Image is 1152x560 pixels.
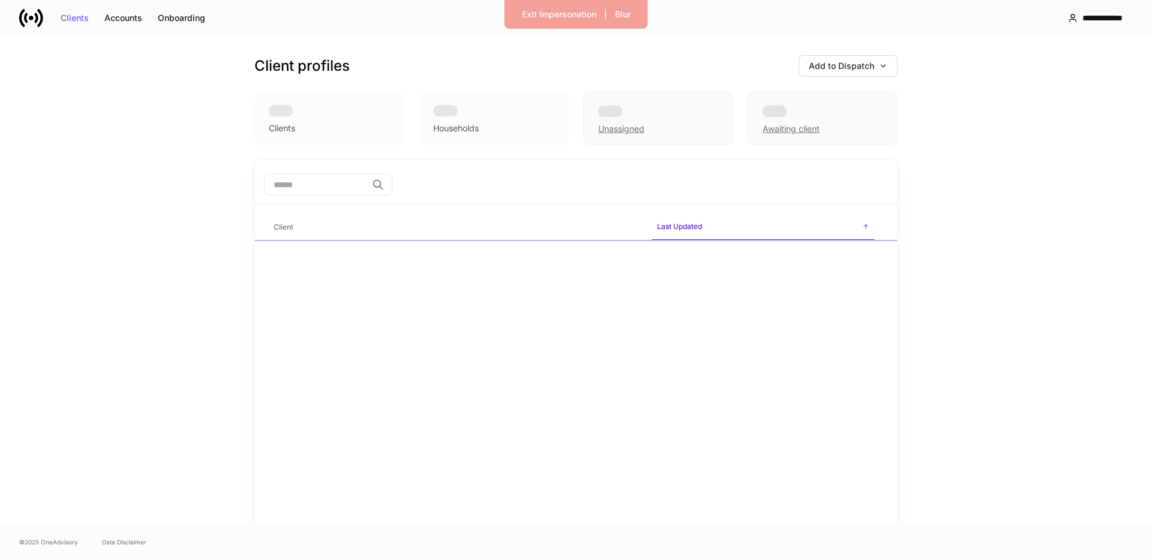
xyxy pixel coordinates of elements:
div: Awaiting client [748,91,898,145]
div: Households [433,122,479,134]
h6: Last Updated [657,221,702,232]
h3: Client profiles [254,56,350,76]
div: Blur [615,10,631,19]
span: Last Updated [652,215,874,240]
div: Accounts [104,14,142,22]
div: Unassigned [598,123,644,135]
div: Add to Dispatch [809,62,887,70]
button: Clients [53,8,97,28]
button: Onboarding [150,8,213,28]
div: Onboarding [158,14,205,22]
a: Data Disclaimer [102,537,146,547]
div: Clients [61,14,89,22]
span: © 2025 OneAdvisory [19,537,78,547]
div: Clients [269,122,295,134]
button: Exit Impersonation [514,5,604,24]
button: Blur [607,5,638,24]
span: Client [269,215,643,240]
div: Awaiting client [763,123,820,135]
div: Unassigned [583,91,733,145]
button: Add to Dispatch [799,55,898,77]
div: Exit Impersonation [522,10,596,19]
button: Accounts [97,8,150,28]
h6: Client [274,221,293,233]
